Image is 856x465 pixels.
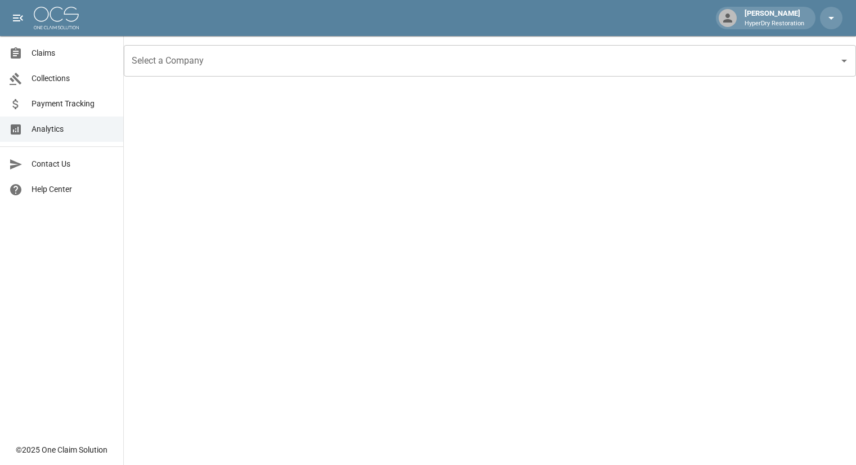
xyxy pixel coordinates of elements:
button: open drawer [7,7,29,29]
div: [PERSON_NAME] [740,8,809,28]
span: Contact Us [32,158,114,170]
img: ocs-logo-white-transparent.png [34,7,79,29]
div: © 2025 One Claim Solution [16,444,107,455]
span: Claims [32,47,114,59]
button: Open [836,53,852,69]
span: Collections [32,73,114,84]
span: Payment Tracking [32,98,114,110]
p: HyperDry Restoration [745,19,804,29]
span: Help Center [32,184,114,195]
span: Analytics [32,123,114,135]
